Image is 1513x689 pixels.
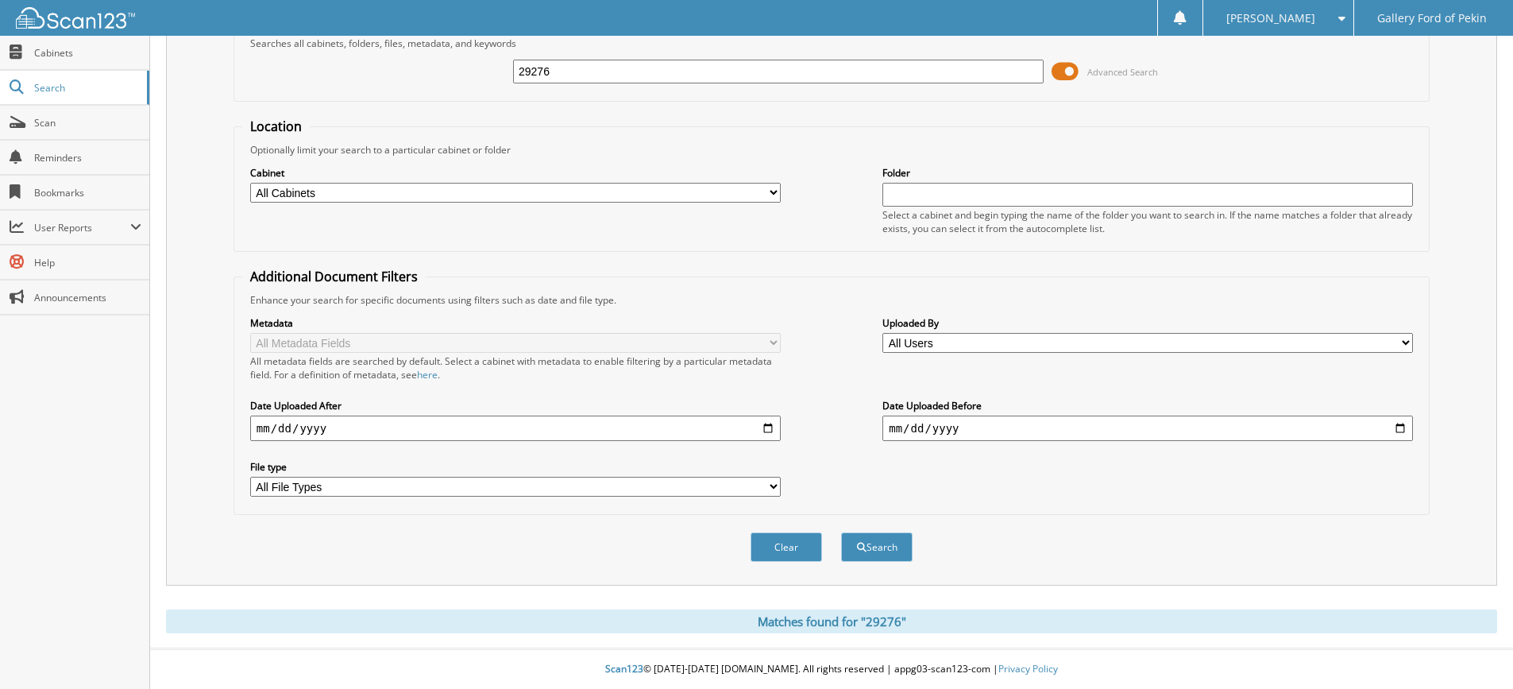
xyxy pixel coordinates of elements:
[250,316,781,330] label: Metadata
[250,460,781,474] label: File type
[150,650,1513,689] div: © [DATE]-[DATE] [DOMAIN_NAME]. All rights reserved | appg03-scan123-com |
[250,399,781,412] label: Date Uploaded After
[1087,66,1158,78] span: Advanced Search
[34,46,141,60] span: Cabinets
[166,610,1497,633] div: Matches found for "29276"
[605,662,643,675] span: Scan123
[34,186,141,199] span: Bookmarks
[242,37,1421,50] div: Searches all cabinets, folders, files, metadata, and keywords
[16,7,135,29] img: scan123-logo-white.svg
[242,118,310,135] legend: Location
[882,166,1413,180] label: Folder
[1377,14,1487,23] span: Gallery Ford of Pekin
[242,293,1421,307] div: Enhance your search for specific documents using filters such as date and file type.
[34,81,139,95] span: Search
[417,368,438,381] a: here
[242,268,426,285] legend: Additional Document Filters
[34,151,141,165] span: Reminders
[34,256,141,269] span: Help
[998,662,1058,675] a: Privacy Policy
[250,416,781,441] input: start
[34,291,141,304] span: Announcements
[882,208,1413,235] div: Select a cabinet and begin typing the name of the folder you want to search in. If the name match...
[882,316,1413,330] label: Uploaded By
[34,116,141,130] span: Scan
[1434,613,1513,689] iframe: Chat Widget
[242,143,1421,157] div: Optionally limit your search to a particular cabinet or folder
[841,532,913,562] button: Search
[250,354,781,381] div: All metadata fields are searched by default. Select a cabinet with metadata to enable filtering b...
[1226,14,1315,23] span: [PERSON_NAME]
[250,166,781,180] label: Cabinet
[34,221,130,234] span: User Reports
[751,532,822,562] button: Clear
[882,416,1413,441] input: end
[882,399,1413,412] label: Date Uploaded Before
